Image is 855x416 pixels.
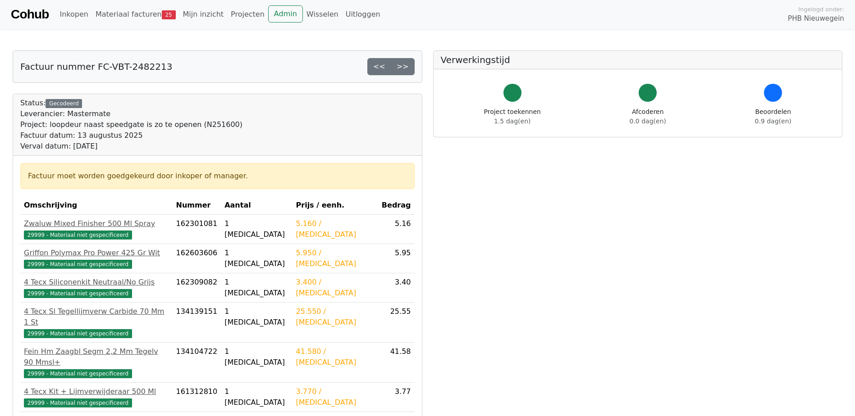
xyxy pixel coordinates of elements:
a: Materiaal facturen25 [92,5,179,23]
span: 0.0 dag(en) [630,118,666,125]
div: 4 Tecx Siliconenkit Neutraal/No Grijs [24,277,169,288]
span: 29999 - Materiaal niet gespecificeerd [24,231,132,240]
div: Fein Hm Zaagbl Segm 2,2 Mm Tegelv 90 Mmsl+ [24,346,169,368]
div: Zwaluw Mixed Finisher 500 Ml Spray [24,218,169,229]
th: Bedrag [378,196,415,215]
td: 41.58 [378,343,415,383]
a: Mijn inzicht [179,5,228,23]
span: 29999 - Materiaal niet gespecificeerd [24,329,132,338]
div: Beoordelen [755,107,791,126]
a: Fein Hm Zaagbl Segm 2,2 Mm Tegelv 90 Mmsl+29999 - Materiaal niet gespecificeerd [24,346,169,379]
td: 161312810 [173,383,221,412]
td: 5.16 [378,215,415,244]
a: Inkopen [56,5,91,23]
a: Cohub [11,4,49,25]
a: 4 Tecx Sl Tegellijmverw Carbide 70 Mm 1 St29999 - Materiaal niet gespecificeerd [24,306,169,339]
div: 5.160 / [MEDICAL_DATA] [296,218,375,240]
h5: Factuur nummer FC-VBT-2482213 [20,61,172,72]
span: PHB Nieuwegein [788,14,844,24]
td: 3.77 [378,383,415,412]
div: 3.400 / [MEDICAL_DATA] [296,277,375,298]
a: 4 Tecx Kit + Lijmverwijderaar 500 Ml29999 - Materiaal niet gespecificeerd [24,386,169,408]
th: Omschrijving [20,196,173,215]
td: 162301081 [173,215,221,244]
th: Prijs / eenh. [293,196,378,215]
td: 5.95 [378,244,415,273]
th: Nummer [173,196,221,215]
div: 1 [MEDICAL_DATA] [224,386,288,408]
span: Ingelogd onder: [798,5,844,14]
div: Project: loopdeur naast speedgate is zo te openen (N251600) [20,119,242,130]
td: 162309082 [173,273,221,303]
a: << [367,58,391,75]
div: 1 [MEDICAL_DATA] [224,218,288,240]
th: Aantal [221,196,292,215]
div: 1 [MEDICAL_DATA] [224,306,288,328]
div: Status: [20,98,242,152]
div: 4 Tecx Sl Tegellijmverw Carbide 70 Mm 1 St [24,306,169,328]
td: 134139151 [173,303,221,343]
h5: Verwerkingstijd [441,54,835,65]
div: 41.580 / [MEDICAL_DATA] [296,346,375,368]
span: 29999 - Materiaal niet gespecificeerd [24,369,132,378]
a: >> [391,58,415,75]
a: Projecten [227,5,268,23]
span: 29999 - Materiaal niet gespecificeerd [24,260,132,269]
td: 162603606 [173,244,221,273]
div: Factuur datum: 13 augustus 2025 [20,130,242,141]
div: 1 [MEDICAL_DATA] [224,346,288,368]
td: 3.40 [378,273,415,303]
a: Zwaluw Mixed Finisher 500 Ml Spray29999 - Materiaal niet gespecificeerd [24,218,169,240]
div: 4 Tecx Kit + Lijmverwijderaar 500 Ml [24,386,169,397]
div: Griffon Polymax Pro Power 425 Gr Wit [24,248,169,258]
div: Afcoderen [630,107,666,126]
div: Project toekennen [484,107,541,126]
span: 1.5 dag(en) [494,118,530,125]
td: 134104722 [173,343,221,383]
span: 29999 - Materiaal niet gespecificeerd [24,398,132,407]
div: 1 [MEDICAL_DATA] [224,277,288,298]
div: Gecodeerd [46,99,82,108]
a: 4 Tecx Siliconenkit Neutraal/No Grijs29999 - Materiaal niet gespecificeerd [24,277,169,298]
div: 25.550 / [MEDICAL_DATA] [296,306,375,328]
div: Leverancier: Mastermate [20,109,242,119]
a: Uitloggen [342,5,384,23]
div: Verval datum: [DATE] [20,141,242,152]
div: 1 [MEDICAL_DATA] [224,248,288,269]
a: Wisselen [303,5,342,23]
span: 0.9 dag(en) [755,118,791,125]
td: 25.55 [378,303,415,343]
a: Admin [268,5,303,23]
a: Griffon Polymax Pro Power 425 Gr Wit29999 - Materiaal niet gespecificeerd [24,248,169,269]
div: 3.770 / [MEDICAL_DATA] [296,386,375,408]
span: 25 [162,10,176,19]
span: 29999 - Materiaal niet gespecificeerd [24,289,132,298]
div: 5.950 / [MEDICAL_DATA] [296,248,375,269]
div: Factuur moet worden goedgekeurd door inkoper of manager. [28,171,407,181]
